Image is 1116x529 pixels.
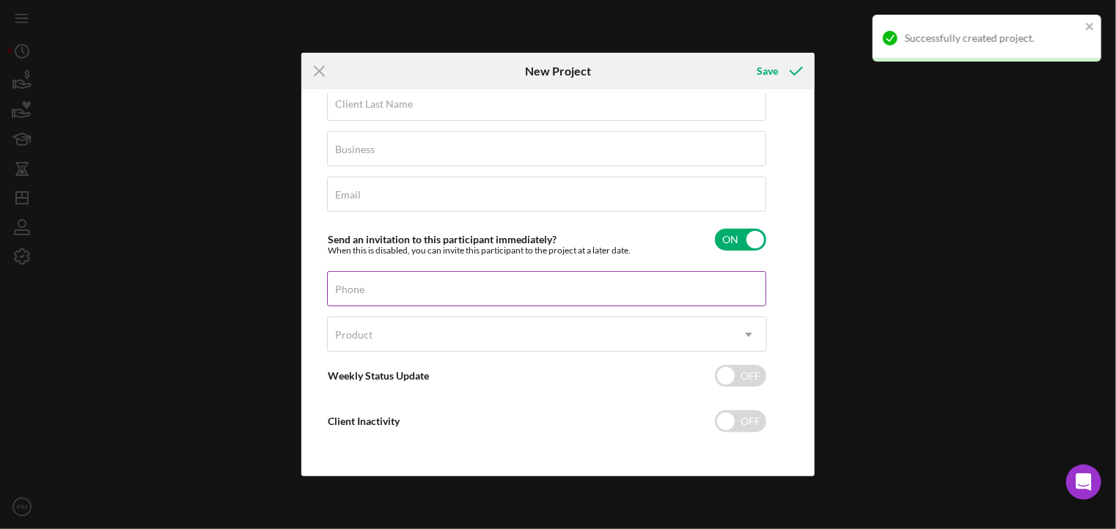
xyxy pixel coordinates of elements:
[335,189,361,201] label: Email
[1085,21,1095,34] button: close
[328,245,631,256] div: When this is disabled, you can invite this participant to the project at a later date.
[1066,465,1101,500] div: Open Intercom Messenger
[742,56,815,86] button: Save
[328,415,400,427] label: Client Inactivity
[335,98,413,110] label: Client Last Name
[328,369,429,382] label: Weekly Status Update
[335,329,372,341] div: Product
[757,56,778,86] div: Save
[328,233,557,245] label: Send an invitation to this participant immediately?
[335,284,364,295] label: Phone
[905,32,1081,44] div: Successfully created project.
[525,64,591,78] h6: New Project
[335,144,375,155] label: Business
